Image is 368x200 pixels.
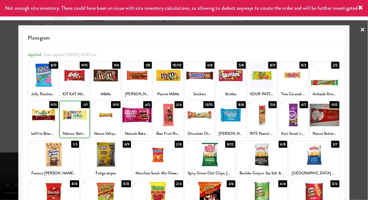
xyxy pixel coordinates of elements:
[81,101,89,108] div: -1/1
[155,101,168,107] div: 15
[278,90,308,98] div: Twix Caramel Cookie Chocolate Candy Bars
[290,141,314,146] div: 26
[60,90,90,98] div: KIT KAT Milk Chocolate Wafer Candy
[310,62,340,98] div: 102/5Airheads Xtremes
[247,90,277,98] div: SOUR PATCH KIDS Soft & Chewy Candy
[60,130,90,138] div: Nabisco Belvita Blueberry Breakfast Biscuits
[81,141,131,177] div: 226/9Fudge stripes
[154,90,182,98] div: Peanut M&Ms
[60,101,90,138] div: 12-1/1Nabisco Belvita Blueberry Breakfast Biscuits
[122,90,152,98] div: [PERSON_NAME] Milk Chocolate
[61,90,89,98] div: KIT KAT Milk Chocolate Wafer Candy
[238,180,262,186] div: 31
[153,90,183,98] div: Peanut M&Ms
[311,130,339,138] div: Peanut Butter & Jelly Wafer
[28,90,58,98] div: Jolly Rancher Original Gummies
[290,169,339,177] div: [GEOGRAPHIC_DATA] Salt Chips
[122,101,152,138] div: 144/5Nature's Bakery Raspberry Fig Bar
[186,130,214,138] div: Chocolate Chip, Quaker Chewy Granola Bar
[30,180,54,186] div: 27
[217,130,245,138] div: [PERSON_NAME] [PERSON_NAME] Krispies Treats
[92,62,106,67] div: 3
[300,62,308,69] div: 8/3
[134,169,182,177] div: Munchies Snack Mix Cheese Fix
[331,62,340,69] div: 2/5
[186,169,234,177] div: Spicy Green Chili Chips, [GEOGRAPHIC_DATA]
[185,90,215,98] div: Snickers
[71,141,79,148] div: 1/3
[280,62,293,67] div: 9
[123,141,131,148] div: 6/9
[133,141,183,177] div: 232/8Munchies Snack Mix Cheese Fix
[217,62,231,67] div: 7
[185,101,215,138] div: 1613/15Chocolate Chip, Quaker Chewy Granola Bar
[331,180,340,187] div: 0/3
[216,62,246,98] div: 75/8Skittles
[153,130,183,138] div: Bear Fruit Rolls - Apple-Pear Strawberry
[60,62,90,98] div: 29/15KIT KAT Milk Chocolate Wafer Candy
[216,130,246,138] div: [PERSON_NAME] [PERSON_NAME] Krispies Treats
[310,101,340,138] div: 2011/0Peanut Butter & Jelly Wafer
[91,130,121,138] div: Nature Valley Protein Bar, Peanut Butter Dark Chocolate
[133,169,183,177] div: Munchies Snack Mix Cheese Fix
[111,101,121,108] div: 11/11
[44,52,97,58] span: Last applied [DATE] 10:03 am
[82,180,106,186] div: 28
[268,62,277,69] div: 8/9
[310,90,340,98] div: Airheads Xtremes
[92,90,120,98] div: M&Ms
[289,141,340,177] div: 263/7[GEOGRAPHIC_DATA] Salt Chips
[247,62,277,98] div: 88/9SOUR PATCH KIDS Soft & Chewy Candy
[28,101,58,138] div: 119/11belVita Bites Cinnamon Brown Sugar Breakfast Biscuits
[186,180,210,186] div: 30
[29,90,57,98] div: Jolly Rancher Original Gummies
[311,101,325,107] div: 20
[186,141,210,146] div: 24
[278,62,308,98] div: 98/3Twix Caramel Cookie Chocolate Candy Bars
[238,141,262,146] div: 25
[278,101,308,138] div: 194/7Kar's Sweet 'n Salty Trail Mix
[82,141,106,146] div: 22
[217,101,231,107] div: 17
[216,90,246,98] div: Skittles
[28,52,41,58] span: Applied
[237,101,246,108] div: 8/8
[28,62,58,98] div: 18/0Jolly Rancher Original Gummies
[49,62,58,69] div: 8/0
[91,101,121,138] div: 1311/11Nature Valley Protein Bar, Peanut Butter Dark Chocolate
[206,62,214,69] div: 6/8
[143,101,152,108] div: 4/5
[217,90,245,98] div: Skittles
[310,130,340,138] div: Peanut Butter & Jelly Wafer
[61,62,75,67] div: 2
[186,90,214,98] div: Snickers
[30,62,43,67] div: 1
[123,101,137,107] div: 14
[225,141,235,148] div: 8/12
[331,141,340,148] div: 3/7
[360,20,365,40] a: ×
[203,101,215,108] div: 13/15
[49,101,58,108] div: 9/11
[30,141,54,146] div: 21
[175,101,183,108] div: 3/4
[280,101,293,107] div: 19
[311,62,325,67] div: 10
[29,130,57,138] div: belVita Bites Cinnamon Brown Sugar Breakfast Biscuits
[269,101,277,108] div: 5/6
[249,62,262,67] div: 8
[153,62,183,98] div: 510/10Peanut M&Ms
[134,180,158,186] div: 29
[155,62,168,67] div: 5
[248,90,276,98] div: SOUR PATCH KIDS Soft & Chewy Candy
[82,169,130,177] div: Fudge stripes
[185,169,235,177] div: Spicy Green Chili Chips, [GEOGRAPHIC_DATA]
[171,62,184,69] div: 10/10
[92,101,106,107] div: 13
[278,130,308,138] div: Kar's Sweet 'n Salty Trail Mix
[186,62,200,67] div: 6
[91,90,121,98] div: M&Ms
[122,62,152,98] div: 41/8[PERSON_NAME] Milk Chocolate
[29,169,78,177] div: Famous [PERSON_NAME] Chocolate Chip Cookies
[279,130,307,138] div: Kar's Sweet 'n Salty Trail Mix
